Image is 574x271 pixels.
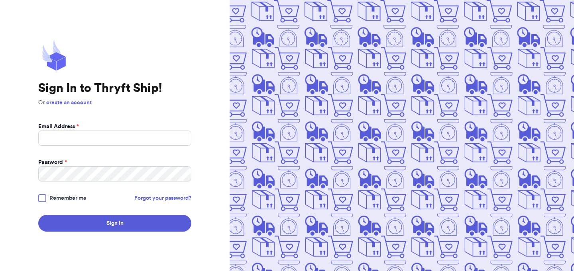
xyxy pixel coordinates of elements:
label: Password [38,158,67,166]
a: Forgot your password? [134,194,191,202]
label: Email Address [38,123,79,131]
p: Or [38,99,191,107]
button: Sign In [38,215,191,232]
a: create an account [46,100,92,105]
span: Remember me [49,194,86,202]
h1: Sign In to Thryft Ship! [38,81,191,96]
